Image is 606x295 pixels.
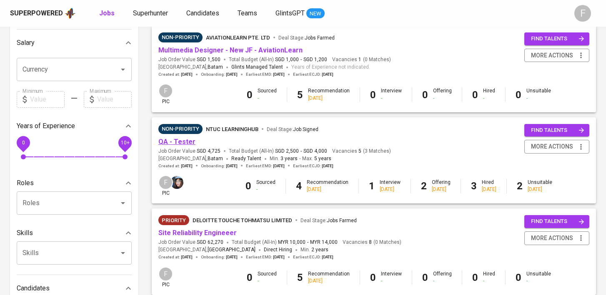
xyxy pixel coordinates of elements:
span: SGD 1,000 [275,56,299,63]
button: Open [117,247,129,259]
button: more actions [524,49,589,62]
div: F [158,267,173,281]
div: Sourced [258,270,277,285]
span: Earliest ECJD : [293,163,333,169]
div: Hired [483,270,495,285]
span: more actions [531,50,573,61]
div: Offering [433,270,452,285]
div: [DATE] [308,95,350,102]
span: [DATE] [181,72,193,77]
a: Candidates [186,8,221,19]
span: Total Budget (All-In) [229,148,327,155]
button: find talents [524,215,589,228]
img: diazagista@glints.com [170,176,183,189]
span: Deal Stage : [267,126,318,132]
div: - [381,95,402,102]
div: - [433,278,452,285]
b: 5 [297,272,303,283]
span: Years of Experience not indicated. [291,63,370,72]
b: 5 [297,89,303,101]
span: Deal Stage : [278,35,335,41]
div: Sufficient Talents in Pipeline [158,124,203,134]
span: [DATE] [181,163,193,169]
span: [DATE] [273,163,285,169]
a: Superhunter [133,8,170,19]
span: Job Order Value [158,239,223,246]
span: 5 years [314,156,331,161]
div: pic [158,267,173,288]
b: 0 [370,272,376,283]
div: Sufficient Talents in Pipeline [158,32,203,42]
div: Roles [17,175,132,191]
span: Onboarding : [201,72,238,77]
div: Unsuitable [528,179,552,193]
button: Open [117,64,129,75]
span: Teams [238,9,257,17]
div: F [158,175,173,190]
button: find talents [524,32,589,45]
span: MYR 14,000 [310,239,338,246]
div: - [381,278,402,285]
div: [DATE] [380,186,401,193]
div: - [433,95,452,102]
div: Superpowered [10,9,63,18]
p: Skills [17,228,33,238]
b: 0 [370,89,376,101]
div: F [158,84,173,98]
div: Interview [380,179,401,193]
span: Created at : [158,254,193,260]
span: Total Budget (All-In) [232,239,338,246]
a: QA - Tester [158,138,195,146]
input: Value [97,91,132,108]
b: Jobs [99,9,115,17]
div: pic [158,84,173,105]
div: Hired [483,87,495,102]
span: SGD 4,725 [197,148,220,155]
p: Roles [17,178,34,188]
span: 3 years [280,156,298,161]
span: - [300,148,302,155]
span: Min. [270,156,298,161]
span: Vacancies ( 0 Matches ) [343,239,401,246]
span: [DATE] [273,254,285,260]
img: app logo [65,7,76,20]
span: Onboarding : [201,163,238,169]
button: find talents [524,124,589,137]
b: 0 [245,180,251,192]
span: Vacancies ( 3 Matches ) [332,148,391,155]
span: [GEOGRAPHIC_DATA] [208,246,255,254]
div: Sourced [256,179,275,193]
div: - [483,95,495,102]
div: - [258,95,277,102]
span: Onboarding : [201,254,238,260]
b: 0 [422,89,428,101]
span: NTUC LearningHub [206,126,258,132]
span: Earliest ECJD : [293,72,333,77]
a: Superpoweredapp logo [10,7,76,20]
span: [DATE] [322,72,333,77]
b: 2 [421,180,427,192]
b: 2 [517,180,523,192]
span: Earliest EMD : [246,163,285,169]
span: - [307,239,308,246]
span: Direct Hiring [264,247,292,253]
span: Max. [302,156,331,161]
span: Superhunter [133,9,168,17]
span: Batam [208,63,223,72]
b: 1 [369,180,375,192]
span: 5 [357,148,361,155]
span: Glints Managed Talent [231,64,283,70]
b: 0 [516,272,521,283]
span: [DATE] [322,163,333,169]
div: [DATE] [432,186,451,193]
div: [DATE] [307,186,348,193]
span: 8 [368,239,372,246]
span: Priority [158,216,189,225]
span: Job Order Value [158,56,220,63]
span: Jobs Farmed [327,218,357,223]
span: SGD 1,500 [197,56,220,63]
span: [DATE] [273,72,285,77]
span: [DATE] [226,72,238,77]
div: Recommendation [308,87,350,102]
span: - [299,155,300,163]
